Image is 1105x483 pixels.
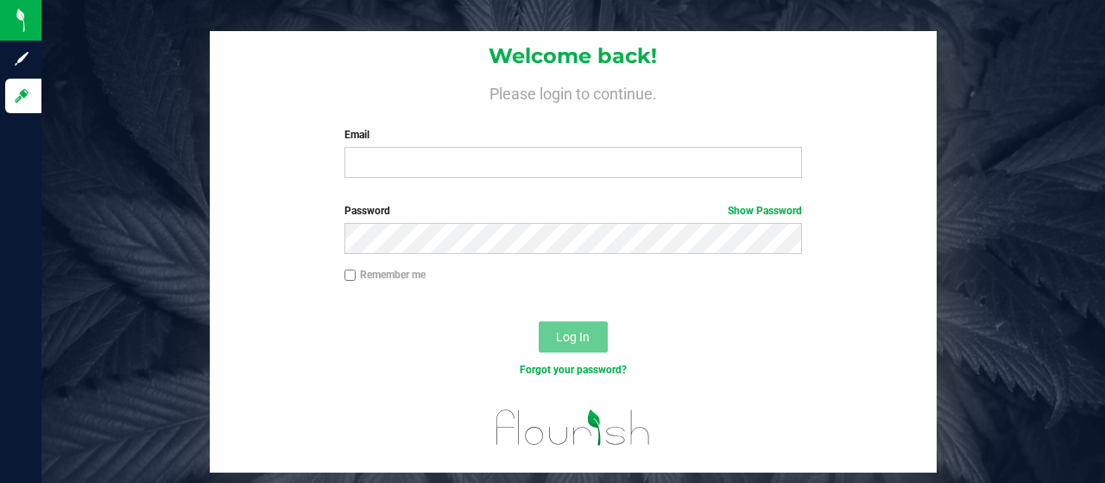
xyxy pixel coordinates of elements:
[728,205,802,217] a: Show Password
[344,127,803,143] label: Email
[483,397,664,459] img: flourish_logo.svg
[556,330,590,344] span: Log In
[13,87,30,105] inline-svg: Log in
[210,82,936,103] h4: Please login to continue.
[539,321,608,353] button: Log In
[344,267,426,283] label: Remember me
[13,50,30,67] inline-svg: Sign up
[520,364,627,376] a: Forgot your password?
[344,205,390,217] span: Password
[344,270,357,282] input: Remember me
[210,45,936,67] h1: Welcome back!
